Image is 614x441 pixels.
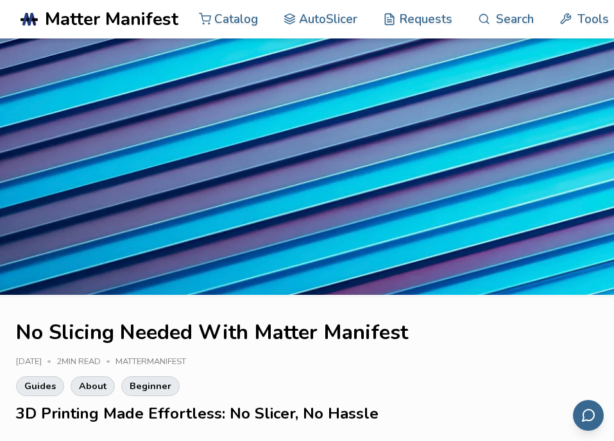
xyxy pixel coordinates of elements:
span: Matter Manifest [45,9,178,29]
div: 2 min read [56,357,115,367]
a: Beginner [121,376,180,396]
h1: No Slicing Needed With Matter Manifest [16,321,598,344]
div: MatterManifest [115,357,196,367]
a: Guides [16,376,64,396]
button: Send feedback via email [573,400,604,431]
div: [DATE] [16,357,56,367]
h2: 3D Printing Made Effortless: No Slicer, No Hassle [16,403,598,425]
a: About [71,376,115,396]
